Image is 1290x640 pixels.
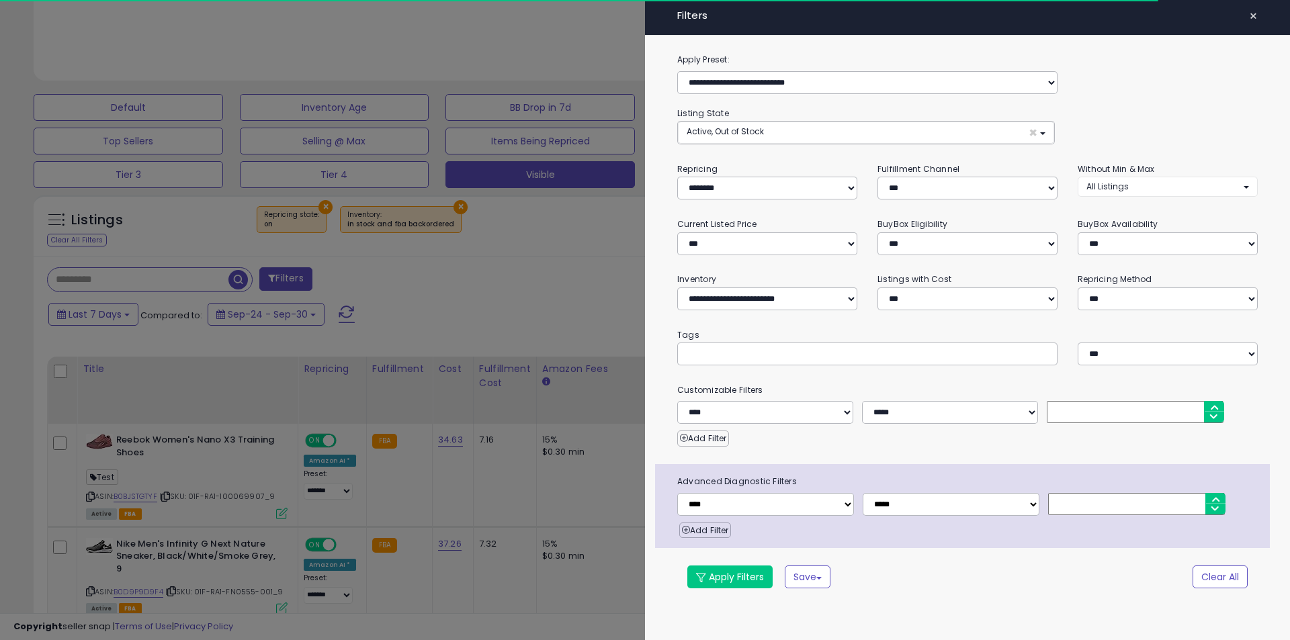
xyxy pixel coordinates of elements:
small: Listing State [677,107,729,119]
span: × [1249,7,1258,26]
small: Fulfillment Channel [877,163,959,175]
small: Inventory [677,273,716,285]
small: Tags [667,328,1268,342]
span: All Listings [1086,181,1129,192]
button: Save [785,565,830,588]
button: × [1244,7,1263,26]
small: Repricing [677,163,718,175]
span: × [1029,126,1037,140]
button: All Listings [1078,177,1258,196]
button: Add Filter [677,430,729,447]
button: Apply Filters [687,565,773,588]
small: Customizable Filters [667,383,1268,398]
span: Advanced Diagnostic Filters [667,474,1270,489]
h4: Filters [677,10,1258,21]
small: Without Min & Max [1078,163,1155,175]
small: Current Listed Price [677,218,757,230]
button: Add Filter [679,522,731,539]
small: BuyBox Eligibility [877,218,947,230]
small: Listings with Cost [877,273,951,285]
label: Apply Preset: [667,52,1268,67]
button: Clear All [1193,565,1248,588]
small: BuyBox Availability [1078,218,1158,230]
small: Repricing Method [1078,273,1152,285]
button: Active, Out of Stock × [678,122,1054,144]
span: Active, Out of Stock [687,126,764,137]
